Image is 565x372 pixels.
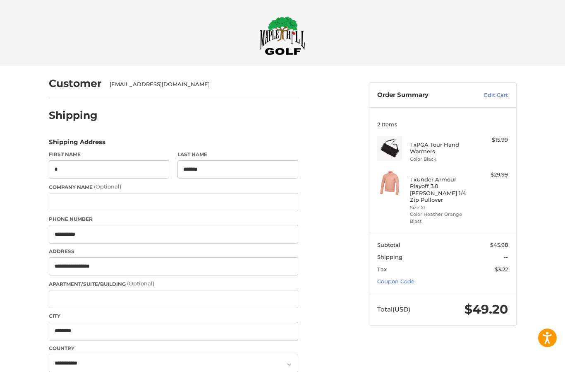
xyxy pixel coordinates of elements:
h3: 2 Items [377,121,508,128]
h2: Customer [49,77,102,90]
h4: 1 x Under Armour Playoff 3.0 [PERSON_NAME] 1/4 Zip Pullover [410,176,473,203]
span: Tax [377,266,387,273]
label: First Name [49,151,170,158]
legend: Shipping Address [49,138,105,151]
label: Company Name [49,183,298,191]
h4: 1 x PGA Tour Hand Warmers [410,141,473,155]
h2: Shipping [49,109,98,122]
label: Phone Number [49,215,298,223]
li: Color Heather Orange Blast [410,211,473,225]
label: Apartment/Suite/Building [49,280,298,288]
label: Last Name [177,151,298,158]
label: City [49,312,298,320]
label: Country [49,345,298,352]
a: Edit Cart [466,91,508,99]
span: $45.98 [490,242,508,248]
div: [EMAIL_ADDRESS][DOMAIN_NAME] [110,80,290,89]
small: (Optional) [94,183,121,190]
small: (Optional) [127,280,154,287]
img: Maple Hill Golf [260,16,305,55]
span: Shipping [377,254,402,260]
div: $15.99 [475,136,508,144]
h3: Order Summary [377,91,466,99]
span: $49.20 [464,302,508,317]
span: Subtotal [377,242,400,248]
li: Size XL [410,204,473,211]
span: Total (USD) [377,305,410,313]
span: -- [504,254,508,260]
label: Address [49,248,298,255]
a: Coupon Code [377,278,414,285]
div: $29.99 [475,171,508,179]
span: $3.22 [495,266,508,273]
li: Color Black [410,156,473,163]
